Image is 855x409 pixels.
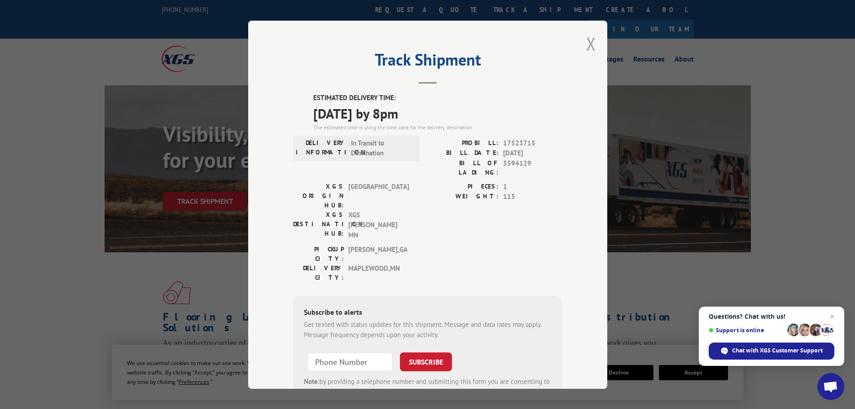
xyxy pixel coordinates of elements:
span: Close chat [827,311,837,322]
label: PICKUP CITY: [293,245,344,264]
span: [GEOGRAPHIC_DATA] [348,181,409,210]
input: Phone Number [307,352,393,371]
div: by providing a telephone number and submitting this form you are consenting to be contacted by SM... [304,377,552,407]
div: Subscribe to alerts [304,307,552,320]
label: DELIVERY CITY: [293,264,344,282]
strong: Note: [304,377,320,386]
button: SUBSCRIBE [400,352,452,371]
div: The estimated time is using the time zone for the delivery destination. [313,123,562,131]
label: BILL OF LADING: [428,158,499,177]
label: ESTIMATED DELIVERY TIME: [313,93,562,103]
div: Get texted with status updates for this shipment. Message and data rates may apply. Message frequ... [304,320,552,340]
label: XGS DESTINATION HUB: [293,210,344,240]
label: PIECES: [428,181,499,192]
span: [DATE] [503,148,562,158]
span: Questions? Chat with us! [709,313,834,320]
label: PROBILL: [428,138,499,148]
span: 5594129 [503,158,562,177]
span: XGS [PERSON_NAME] MN [348,210,409,240]
span: [DATE] by 8pm [313,103,562,123]
button: Close modal [586,32,596,56]
label: DELIVERY INFORMATION: [296,138,346,158]
span: Chat with XGS Customer Support [732,347,823,355]
label: BILL DATE: [428,148,499,158]
label: WEIGHT: [428,192,499,202]
span: 17523715 [503,138,562,148]
label: XGS ORIGIN HUB: [293,181,344,210]
div: Chat with XGS Customer Support [709,343,834,360]
span: Support is online [709,327,784,334]
div: Open chat [817,373,844,400]
span: 1 [503,181,562,192]
span: 115 [503,192,562,202]
span: In Transit to Destination [351,138,412,158]
span: MAPLEWOOD , MN [348,264,409,282]
h2: Track Shipment [293,53,562,70]
span: [PERSON_NAME] , GA [348,245,409,264]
